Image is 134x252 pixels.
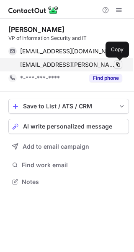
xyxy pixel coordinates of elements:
span: AI write personalized message [23,123,112,130]
button: Reveal Button [89,74,122,82]
div: Save to List / ATS / CRM [23,103,114,110]
div: [PERSON_NAME] [8,25,64,34]
button: Add to email campaign [8,139,129,154]
img: ContactOut v5.3.10 [8,5,59,15]
button: Notes [8,176,129,188]
span: [EMAIL_ADDRESS][DOMAIN_NAME] [20,47,116,55]
span: Find work email [22,161,126,169]
span: Add to email campaign [23,143,89,150]
button: AI write personalized message [8,119,129,134]
span: Notes [22,178,126,186]
div: VP of Information Security and IT [8,34,129,42]
button: save-profile-one-click [8,99,129,114]
span: [EMAIL_ADDRESS][PERSON_NAME] [20,61,116,68]
button: Find work email [8,159,129,171]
